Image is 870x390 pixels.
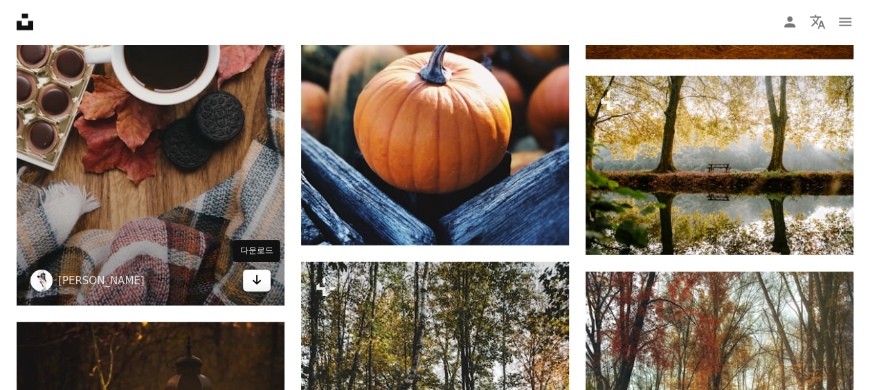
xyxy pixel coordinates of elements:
[831,8,859,36] button: 메뉴
[233,240,280,262] div: 다운로드
[58,274,145,288] a: [PERSON_NAME]
[804,8,831,36] button: 언어
[30,270,53,292] img: Brigitte Tohm의 프로필로 이동
[586,76,853,254] img: 호수 옆 숲 한가운데에 앉아 있는 벤치
[586,159,853,171] a: 호수 옆 숲 한가운데에 앉아 있는 벤치
[301,61,569,73] a: 호박의 초점 사진
[776,8,804,36] a: 로그인 / 가입
[17,14,33,30] a: 홈 — Unsplash
[243,270,271,292] a: 다운로드
[17,62,284,74] a: 커피가 담긴 화이트 세라믹 컵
